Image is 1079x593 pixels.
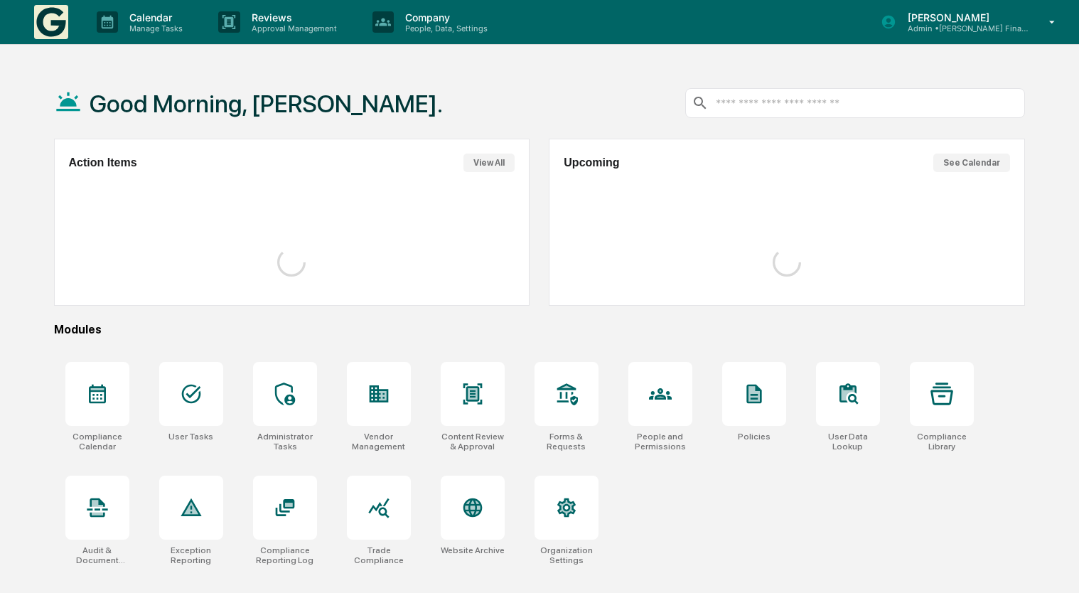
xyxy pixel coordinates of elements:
[394,23,495,33] p: People, Data, Settings
[118,11,190,23] p: Calendar
[738,432,771,442] div: Policies
[394,11,495,23] p: Company
[159,545,223,565] div: Exception Reporting
[240,11,344,23] p: Reviews
[34,5,68,39] img: logo
[69,156,137,169] h2: Action Items
[933,154,1010,172] button: See Calendar
[54,323,1025,336] div: Modules
[535,432,598,452] div: Forms & Requests
[240,23,344,33] p: Approval Management
[90,90,443,118] h1: Good Morning, [PERSON_NAME].
[347,432,411,452] div: Vendor Management
[441,545,505,555] div: Website Archive
[564,156,619,169] h2: Upcoming
[441,432,505,452] div: Content Review & Approval
[347,545,411,565] div: Trade Compliance
[896,23,1029,33] p: Admin • [PERSON_NAME] Financial Advisors
[118,23,190,33] p: Manage Tasks
[463,154,515,172] button: View All
[65,545,129,565] div: Audit & Document Logs
[628,432,692,452] div: People and Permissions
[910,432,974,452] div: Compliance Library
[253,545,317,565] div: Compliance Reporting Log
[168,432,213,442] div: User Tasks
[816,432,880,452] div: User Data Lookup
[896,11,1029,23] p: [PERSON_NAME]
[65,432,129,452] div: Compliance Calendar
[535,545,598,565] div: Organization Settings
[253,432,317,452] div: Administrator Tasks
